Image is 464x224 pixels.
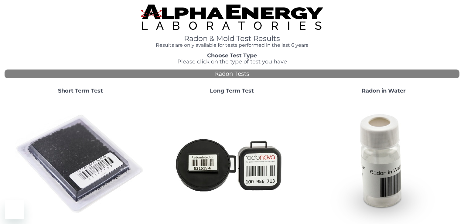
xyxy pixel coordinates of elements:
strong: Long Term Test [210,87,254,94]
iframe: Button to launch messaging window [5,200,24,219]
div: Radon Tests [5,70,459,78]
img: TightCrop.jpg [141,5,323,30]
strong: Choose Test Type [207,52,257,59]
strong: Radon in Water [362,87,406,94]
strong: Short Term Test [58,87,103,94]
span: Please click on the type of test you have [177,58,287,65]
h1: Radon & Mold Test Results [141,35,323,42]
h4: Results are only available for tests performed in the last 6 years [141,42,323,48]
